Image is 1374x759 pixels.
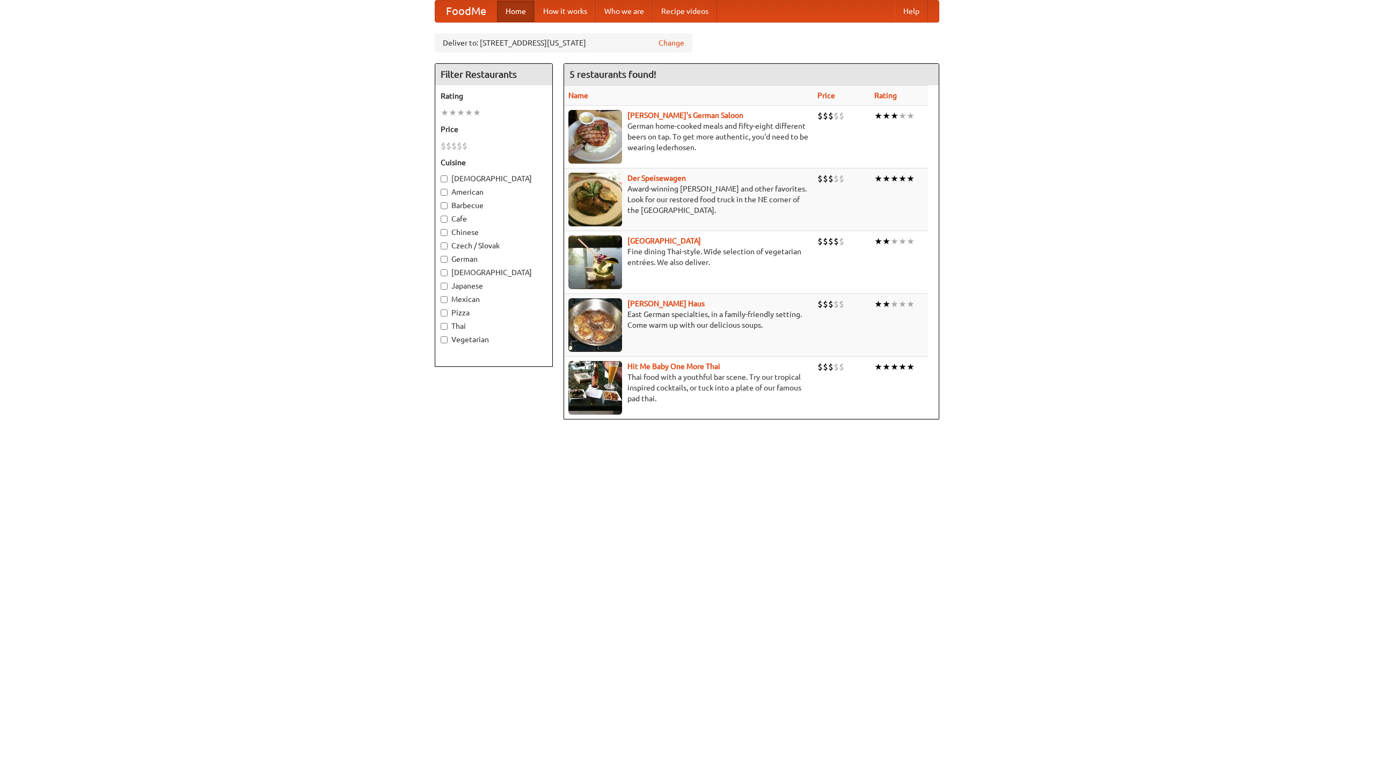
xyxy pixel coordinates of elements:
li: $ [834,173,839,185]
li: $ [823,110,828,122]
input: [DEMOGRAPHIC_DATA] [441,175,448,182]
p: East German specialties, in a family-friendly setting. Come warm up with our delicious soups. [568,309,809,330]
img: esthers.jpg [568,110,622,164]
label: [DEMOGRAPHIC_DATA] [441,173,547,184]
li: ★ [898,361,907,373]
h4: Filter Restaurants [435,64,552,85]
li: $ [817,298,823,310]
a: Price [817,91,835,100]
h5: Rating [441,91,547,101]
li: ★ [890,110,898,122]
li: $ [828,361,834,373]
a: Hit Me Baby One More Thai [627,362,720,371]
img: kohlhaus.jpg [568,298,622,352]
li: ★ [882,235,890,247]
input: Thai [441,323,448,330]
li: $ [834,298,839,310]
li: ★ [449,107,457,119]
li: ★ [898,298,907,310]
li: $ [839,298,844,310]
li: ★ [882,110,890,122]
a: Recipe videos [653,1,717,22]
a: FoodMe [435,1,497,22]
input: Japanese [441,283,448,290]
a: [PERSON_NAME]'s German Saloon [627,111,743,120]
label: German [441,254,547,264]
a: [PERSON_NAME] Haus [627,299,705,308]
li: ★ [874,173,882,185]
a: Change [659,38,684,48]
label: American [441,187,547,197]
input: Vegetarian [441,336,448,343]
li: ★ [890,173,898,185]
ng-pluralize: 5 restaurants found! [569,69,656,79]
li: ★ [882,173,890,185]
input: [DEMOGRAPHIC_DATA] [441,269,448,276]
li: $ [823,298,828,310]
p: Award-winning [PERSON_NAME] and other favorites. Look for our restored food truck in the NE corne... [568,183,809,216]
li: $ [823,361,828,373]
li: ★ [465,107,473,119]
b: Der Speisewagen [627,174,686,182]
label: [DEMOGRAPHIC_DATA] [441,267,547,278]
li: ★ [898,110,907,122]
label: Vegetarian [441,334,547,345]
p: Thai food with a youthful bar scene. Try our tropical inspired cocktails, or tuck into a plate of... [568,372,809,404]
li: ★ [907,110,915,122]
div: Deliver to: [STREET_ADDRESS][US_STATE] [435,33,692,53]
li: $ [817,361,823,373]
a: How it works [535,1,596,22]
img: speisewagen.jpg [568,173,622,226]
input: German [441,256,448,263]
li: ★ [890,235,898,247]
label: Cafe [441,213,547,224]
li: $ [834,361,839,373]
li: $ [817,173,823,185]
label: Pizza [441,307,547,318]
a: Help [895,1,928,22]
li: ★ [874,110,882,122]
li: $ [828,173,834,185]
li: $ [823,173,828,185]
li: $ [457,140,462,152]
li: $ [834,235,839,247]
input: Chinese [441,229,448,236]
li: $ [446,140,451,152]
label: Japanese [441,281,547,291]
b: [GEOGRAPHIC_DATA] [627,237,701,245]
img: satay.jpg [568,235,622,289]
li: $ [441,140,446,152]
li: $ [817,235,823,247]
li: ★ [874,235,882,247]
li: $ [462,140,467,152]
li: $ [839,235,844,247]
input: Cafe [441,216,448,223]
p: Fine dining Thai-style. Wide selection of vegetarian entrées. We also deliver. [568,246,809,268]
li: ★ [907,235,915,247]
label: Barbecue [441,200,547,211]
li: ★ [890,361,898,373]
img: babythai.jpg [568,361,622,415]
li: ★ [882,298,890,310]
li: ★ [907,361,915,373]
label: Thai [441,321,547,331]
label: Mexican [441,294,547,305]
label: Czech / Slovak [441,240,547,251]
input: Barbecue [441,202,448,209]
li: $ [839,361,844,373]
li: ★ [473,107,481,119]
li: $ [828,110,834,122]
h5: Cuisine [441,157,547,168]
li: $ [828,235,834,247]
li: ★ [441,107,449,119]
li: $ [828,298,834,310]
a: Home [497,1,535,22]
li: $ [839,110,844,122]
li: ★ [882,361,890,373]
input: American [441,189,448,196]
li: ★ [874,298,882,310]
li: ★ [898,173,907,185]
